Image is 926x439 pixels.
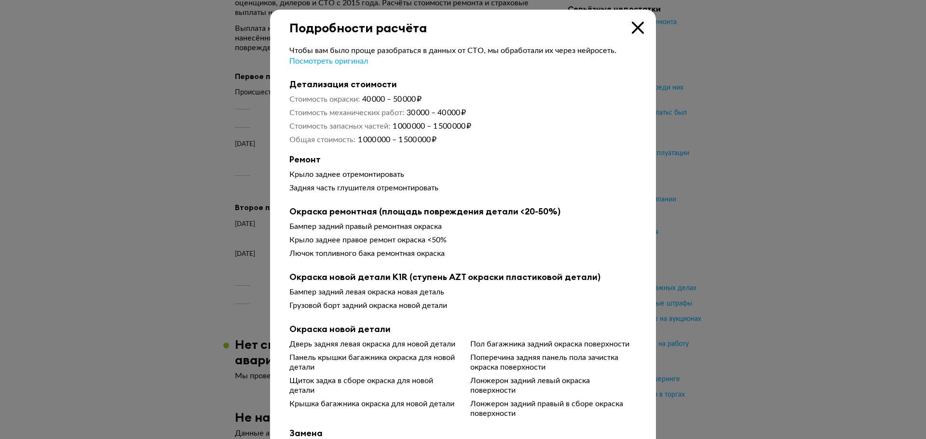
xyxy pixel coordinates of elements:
[289,121,390,131] dt: Стоимость запасных частей
[289,339,456,349] div: Дверь задняя левая окраска для новой детали
[289,287,637,297] div: Бампер задний левая окраска новая деталь
[289,57,368,65] span: Посмотреть оригинал
[289,79,637,90] b: Детализация стоимости
[289,170,637,179] div: Крыло заднее отремонтировать
[270,10,656,35] div: Подробности расчёта
[470,376,637,395] div: Лонжерон задний левый окраска поверхности
[289,222,637,231] div: Бампер задний правый ремонтная окраска
[289,353,456,372] div: Панель крышки багажника окраска для новой детали
[289,399,456,409] div: Крышка багажника окраска для новой детали
[289,428,637,439] b: Замена
[289,154,637,165] b: Ремонт
[289,301,637,310] div: Грузовой борт задний окраска новой детали
[289,47,616,54] span: Чтобы вам было проще разобраться в данных от СТО, мы обработали их через нейросеть.
[362,95,422,103] span: 40 000 – 50 000 ₽
[289,249,637,258] div: Лючок топливного бака ремонтная окраска
[407,109,466,117] span: 30 000 – 40 000 ₽
[289,135,355,145] dt: Общая стоимость
[289,94,360,104] dt: Стоимость окраски
[470,353,637,372] div: Поперечина задняя панель пола зачистка окраска поверхности
[358,136,436,144] span: 1 000 000 – 1 500 000 ₽
[289,183,637,193] div: Задняя часть глушителя отремонтировать
[289,235,637,245] div: Крыло заднее правое ремонт окраска <50%
[289,108,404,118] dt: Стоимость механических работ
[289,324,637,334] b: Окраска новой детали
[289,376,456,395] div: Щиток задка в сборе окраска для новой детали
[393,122,471,130] span: 1 000 000 – 1 500 000 ₽
[470,399,637,418] div: Лонжерон задний правый в сборе окраска поверхности
[289,272,637,282] b: Окраска новой детали K1R (ступень AZT окраски пластиковой детали)
[289,206,637,217] b: Окраска ремонтная (площадь повреждения детали <20-50%)
[470,339,637,349] div: Пол багажника задний окраска поверхности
